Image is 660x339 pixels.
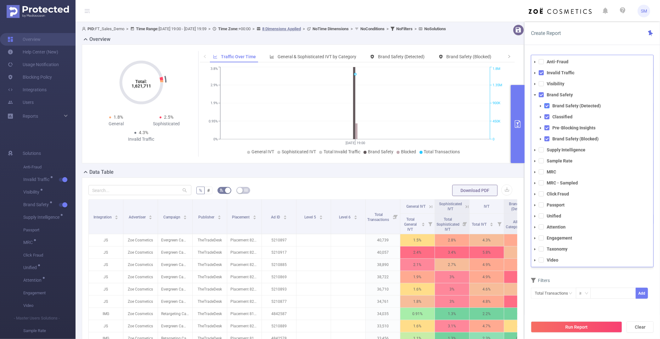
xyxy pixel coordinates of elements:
[193,296,227,308] p: TheTradeDesk
[547,70,574,75] strong: Invalid Traffic
[349,26,355,31] span: >
[439,202,462,211] span: Sophisticated IVT
[490,222,494,225] div: Sort
[547,169,556,174] strong: MRC
[89,246,123,258] p: JS
[400,296,435,308] p: 1.8%
[452,185,498,196] button: Download PDF
[262,308,296,320] p: 4842587
[378,54,425,59] span: Brand Safety (Detected)
[227,296,262,308] p: Placement 8290435
[533,226,537,229] i: icon: caret-down
[504,234,539,246] p: 6%
[484,204,490,209] span: IVT
[470,296,504,308] p: 4.8%
[123,296,158,308] p: Zoe Cosmetics
[283,217,287,219] i: icon: caret-down
[23,249,76,262] span: Click Fraud
[460,214,469,234] i: Filter menu
[193,246,227,258] p: TheTradeDesk
[319,217,323,219] i: icon: caret-down
[366,271,400,283] p: 38,722
[507,54,511,58] i: icon: right
[539,116,542,119] i: icon: caret-down
[141,121,192,127] div: Sophisticated
[8,58,59,71] a: Usage Notification
[470,271,504,283] p: 4.9%
[366,308,400,320] p: 34,035
[470,234,504,246] p: 4.3%
[89,259,123,271] p: JS
[472,222,488,227] span: Total IVT
[164,115,173,120] span: 2.5%
[490,224,494,226] i: icon: caret-down
[193,308,227,320] p: TheTradeDesk
[253,214,257,218] div: Sort
[217,217,221,219] i: icon: caret-down
[262,320,296,332] p: 5210889
[227,246,262,258] p: Placement 8290435
[366,296,400,308] p: 34,761
[93,215,113,219] span: Integration
[123,246,158,258] p: Zoe Cosmetics
[183,214,187,218] div: Sort
[391,200,400,234] i: Filter menu
[533,204,537,207] i: icon: caret-down
[504,246,539,258] p: 5.2%
[89,308,123,320] p: IMG
[158,283,192,295] p: Evergreen Campaign
[367,212,390,222] span: Total Transactions
[495,214,504,234] i: Filter menu
[547,191,569,196] strong: Click Fraud
[158,296,192,308] p: Evergreen Campaign
[533,71,537,75] i: icon: caret-down
[253,214,257,216] i: icon: caret-up
[193,271,227,283] p: TheTradeDesk
[366,259,400,271] p: 38,890
[435,259,469,271] p: 2.7%
[23,278,44,282] span: Attention
[23,147,41,160] span: Solutions
[23,190,42,194] span: Visibility
[504,283,539,295] p: 5.8%
[193,320,227,332] p: TheTradeDesk
[509,202,531,211] span: Brand Safety (Detected)
[552,136,599,141] strong: Brand Safety (Blocked)
[123,283,158,295] p: Zoe Cosmetics
[217,214,221,218] div: Sort
[504,320,539,332] p: 4.9%
[211,67,218,71] tspan: 3.8%
[89,234,123,246] p: JS
[149,217,152,219] i: icon: caret-down
[183,214,187,216] i: icon: caret-up
[211,101,218,105] tspan: 1.9%
[203,54,207,58] i: icon: left
[8,83,47,96] a: Integrations
[89,320,123,332] p: JS
[400,246,435,258] p: 2.4%
[360,26,385,31] b: No Conditions
[366,246,400,258] p: 40,057
[547,257,558,263] strong: Video
[129,215,147,219] span: Advertiser
[91,121,141,127] div: General
[89,283,123,295] p: JS
[124,26,130,31] span: >
[23,287,76,299] span: Engagement
[470,259,504,271] p: 4.9%
[89,296,123,308] p: JS
[163,215,181,219] span: Campaign
[8,46,58,58] a: Help Center (New)
[366,283,400,295] p: 36,710
[641,5,647,17] span: SM
[199,188,202,193] span: %
[218,26,239,31] b: Time Zone:
[82,26,446,31] span: FT_Sales_Demo [DATE] 19:00 - [DATE] 19:59 +00:00
[354,214,358,218] div: Sort
[552,103,601,108] strong: Brand Safety (Detected)
[251,149,274,154] span: General IVT
[547,235,572,240] strong: Engagement
[158,234,192,246] p: Evergreen Campaign
[421,222,425,225] div: Sort
[636,288,648,299] button: Add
